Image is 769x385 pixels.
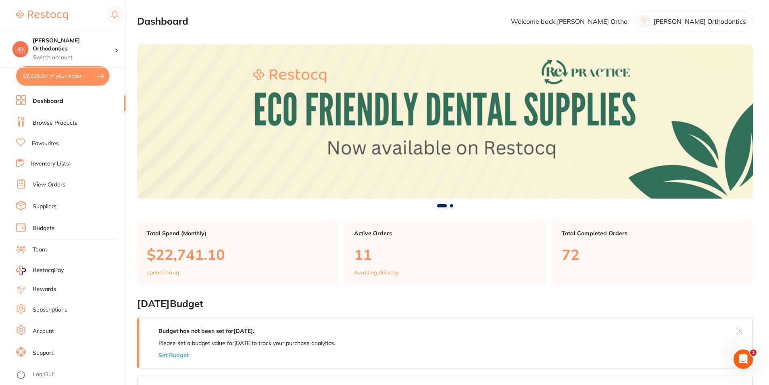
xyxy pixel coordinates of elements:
a: Account [33,327,54,335]
p: 72 [562,246,743,263]
p: Active Orders [354,230,536,236]
h2: Dashboard [137,16,188,27]
img: Restocq Logo [16,10,68,20]
p: Total Spend (Monthly) [147,230,328,236]
a: Total Spend (Monthly)$22,741.10spend inAug [137,220,338,286]
p: Please set a budget value for [DATE] to track your purchase analytics. [158,340,335,346]
a: Support [33,349,53,357]
img: Harris Orthodontics [13,41,28,57]
img: RestocqPay [16,266,26,275]
button: Log Out [16,368,123,381]
a: Rewards [33,285,56,293]
p: 11 [354,246,536,263]
button: $2,225.97 in your order [16,66,109,86]
a: View Orders [33,181,65,189]
span: RestocqPay [33,266,64,274]
a: Budgets [33,224,54,232]
a: Dashboard [33,97,63,105]
h4: Harris Orthodontics [33,37,115,52]
p: Switch account [33,54,115,62]
h2: [DATE] Budget [137,298,753,310]
a: Subscriptions [33,306,67,314]
a: Favourites [32,140,59,148]
a: Suppliers [33,203,56,211]
a: Log Out [33,370,54,379]
img: Dashboard [137,44,753,199]
strong: Budget has not been set for [DATE] . [158,327,254,335]
a: Active Orders11Awaiting delivery [344,220,545,286]
p: $22,741.10 [147,246,328,263]
a: Team [33,246,47,254]
span: 1 [750,349,756,356]
p: Welcome back, [PERSON_NAME] Ortho [511,18,627,25]
a: Restocq Logo [16,6,68,25]
p: [PERSON_NAME] Orthodontics [654,18,746,25]
p: Awaiting delivery [354,269,398,276]
a: Browse Products [33,119,77,127]
p: spend in Aug [147,269,179,276]
iframe: Intercom live chat [734,349,753,369]
a: Inventory Lists [31,160,69,168]
button: Set Budget [158,352,189,358]
a: Total Completed Orders72 [552,220,753,286]
p: Total Completed Orders [562,230,743,236]
a: RestocqPay [16,266,64,275]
